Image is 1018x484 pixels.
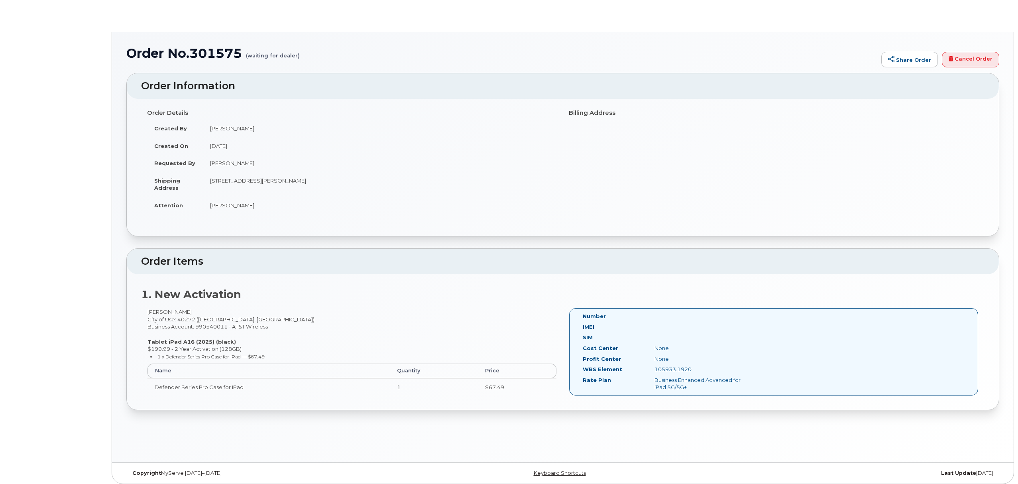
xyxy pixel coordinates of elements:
label: Rate Plan [583,376,611,384]
strong: Copyright [132,470,161,476]
h1: Order No.301575 [126,46,877,60]
h2: Order Items [141,256,985,267]
strong: Last Update [941,470,976,476]
th: Name [147,364,390,378]
strong: Created On [154,143,188,149]
label: Profit Center [583,355,621,363]
a: Keyboard Shortcuts [534,470,586,476]
td: [STREET_ADDRESS][PERSON_NAME] [203,172,557,197]
small: (waiting for dealer) [246,46,300,59]
strong: Requested By [154,160,195,166]
td: [DATE] [203,137,557,155]
td: 1 [390,378,478,396]
label: Cost Center [583,344,618,352]
a: Cancel Order [942,52,999,68]
div: [DATE] [708,470,999,476]
td: [PERSON_NAME] [203,120,557,137]
label: IMEI [583,323,594,331]
div: None [649,355,749,363]
td: Defender Series Pro Case for iPad [147,378,390,396]
th: Price [478,364,556,378]
div: Business Enhanced Advanced for iPad 5G/5G+ [649,376,749,391]
small: 1 x Defender Series Pro Case for iPad — $67.49 [157,354,265,360]
div: None [649,344,749,352]
label: WBS Element [583,366,622,373]
td: $67.49 [478,378,556,396]
label: SIM [583,334,593,341]
div: 105933.1920 [649,366,749,373]
th: Quantity [390,364,478,378]
td: [PERSON_NAME] [203,154,557,172]
strong: Attention [154,202,183,209]
h4: Order Details [147,110,557,116]
strong: Created By [154,125,187,132]
div: [PERSON_NAME] City of Use: 40272 ([GEOGRAPHIC_DATA], [GEOGRAPHIC_DATA]) Business Account: 9905400... [141,308,563,403]
strong: Shipping Address [154,177,180,191]
h2: Order Information [141,81,985,92]
label: Number [583,313,606,320]
div: MyServe [DATE]–[DATE] [126,470,417,476]
strong: Tablet iPad A16 (2025) (black) [147,338,236,345]
strong: 1. New Activation [141,288,241,301]
h4: Billing Address [569,110,979,116]
td: [PERSON_NAME] [203,197,557,214]
a: Share Order [881,52,938,68]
